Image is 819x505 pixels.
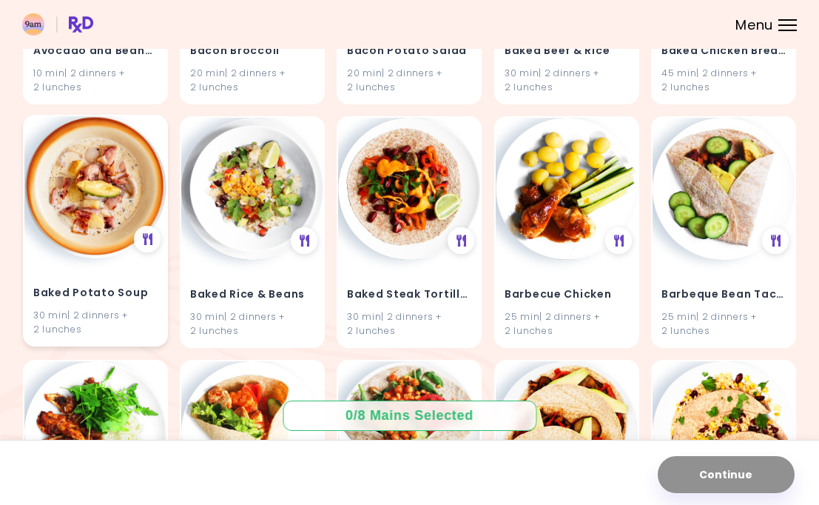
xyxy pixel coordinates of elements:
div: See Meal Plan [448,227,475,254]
div: See Meal Plan [134,226,161,252]
span: Menu [735,19,773,32]
div: 30 min | 2 dinners + 2 lunches [33,308,158,336]
h4: Baked Steak Tortillas [347,283,471,307]
h4: Bacon Broccoli [190,39,314,63]
div: 20 min | 2 dinners + 2 lunches [190,66,314,94]
div: 45 min | 2 dinners + 2 lunches [661,66,786,94]
h4: Baked Potato Soup [33,281,158,305]
div: 25 min | 2 dinners + 2 lunches [505,310,629,338]
div: 10 min | 2 dinners + 2 lunches [33,66,158,94]
div: See Meal Plan [291,227,317,254]
h4: Avocado and Beans Burritos [33,39,158,63]
img: RxDiet [22,13,93,36]
div: 30 min | 2 dinners + 2 lunches [505,66,629,94]
div: See Meal Plan [762,227,789,254]
div: 30 min | 2 dinners + 2 lunches [190,310,314,338]
h4: Baked Rice & Beans [190,283,314,307]
button: Continue [658,456,795,493]
div: See Meal Plan [605,227,632,254]
div: 25 min | 2 dinners + 2 lunches [661,310,786,338]
h4: Baked Chicken Breast With Potatoes [661,39,786,63]
h4: Baked Beef & Rice [505,39,629,63]
div: 20 min | 2 dinners + 2 lunches [347,66,471,94]
div: 0 / 8 Mains Selected [335,407,485,425]
h4: Bacon Potato Salad [347,39,471,63]
h4: Barbeque Bean Tacos [661,283,786,307]
h4: Barbecue Chicken [505,283,629,307]
div: 30 min | 2 dinners + 2 lunches [347,310,471,338]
